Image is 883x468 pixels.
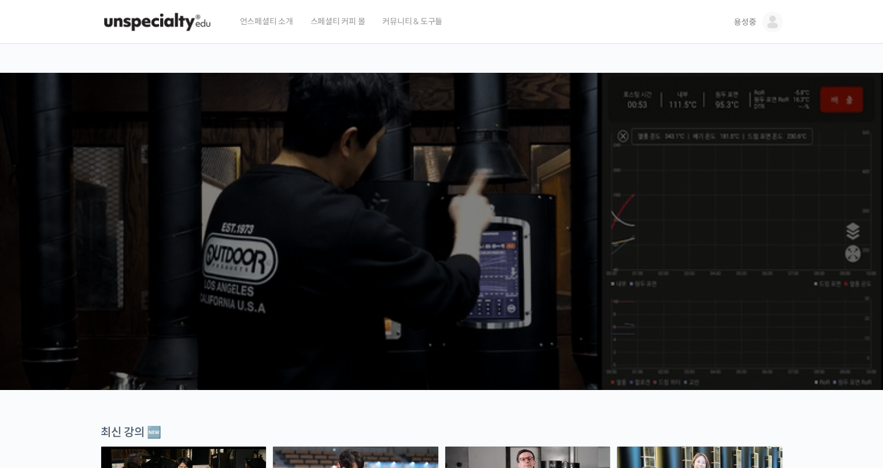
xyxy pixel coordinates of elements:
p: [PERSON_NAME]을 다하는 당신을 위해, 최고와 함께 만든 커피 클래스 [12,177,872,235]
div: 최신 강의 🆕 [101,425,783,440]
span: 용성중 [734,17,756,27]
p: 시간과 장소에 구애받지 않고, 검증된 커리큘럼으로 [12,240,872,257]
